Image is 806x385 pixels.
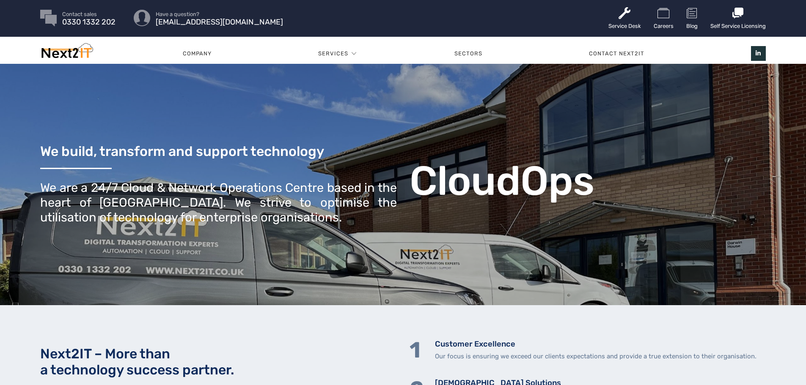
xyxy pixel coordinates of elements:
[318,41,348,66] a: Services
[62,11,116,25] a: Contact sales 0330 1332 202
[435,352,756,361] p: Our focus is ensuring we exceed our clients expectations and provide a true extension to their or...
[40,43,93,62] img: Next2IT
[62,19,116,25] span: 0330 1332 202
[62,11,116,17] span: Contact sales
[402,41,536,66] a: Sectors
[129,41,265,66] a: Company
[156,19,283,25] span: [EMAIL_ADDRESS][DOMAIN_NAME]
[40,144,396,159] h3: We build, transform and support technology
[156,11,283,25] a: Have a question? [EMAIL_ADDRESS][DOMAIN_NAME]
[536,41,698,66] a: Contact Next2IT
[40,346,396,378] h2: Next2IT – More than a technology success partner.
[40,180,396,224] div: We are a 24/7 Cloud & Network Operations Centre based in the heart of [GEOGRAPHIC_DATA]. We striv...
[410,157,594,205] b: CloudOps
[156,11,283,17] span: Have a question?
[435,339,756,350] h5: Customer Excellence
